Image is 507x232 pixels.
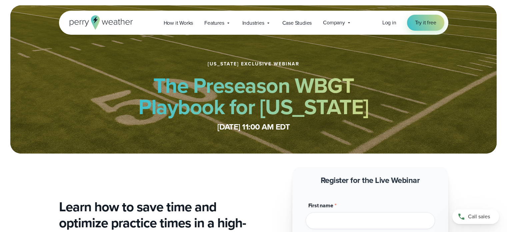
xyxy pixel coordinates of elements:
[164,19,193,27] span: How it Works
[242,19,264,27] span: Industries
[158,16,199,30] a: How it Works
[382,19,396,26] span: Log in
[415,19,436,27] span: Try it free
[452,209,499,224] a: Call sales
[204,19,224,27] span: Features
[468,213,490,221] span: Call sales
[323,19,345,27] span: Company
[308,202,333,209] span: First name
[138,70,369,123] strong: The Preseason WBGT Playbook for [US_STATE]
[208,61,299,67] h1: [US_STATE] Exclusive Webinar
[277,16,318,30] a: Case Studies
[282,19,312,27] span: Case Studies
[321,174,420,186] strong: Register for the Live Webinar
[382,19,396,27] a: Log in
[407,15,444,31] a: Try it free
[217,121,290,133] strong: [DATE] 11:00 AM EDT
